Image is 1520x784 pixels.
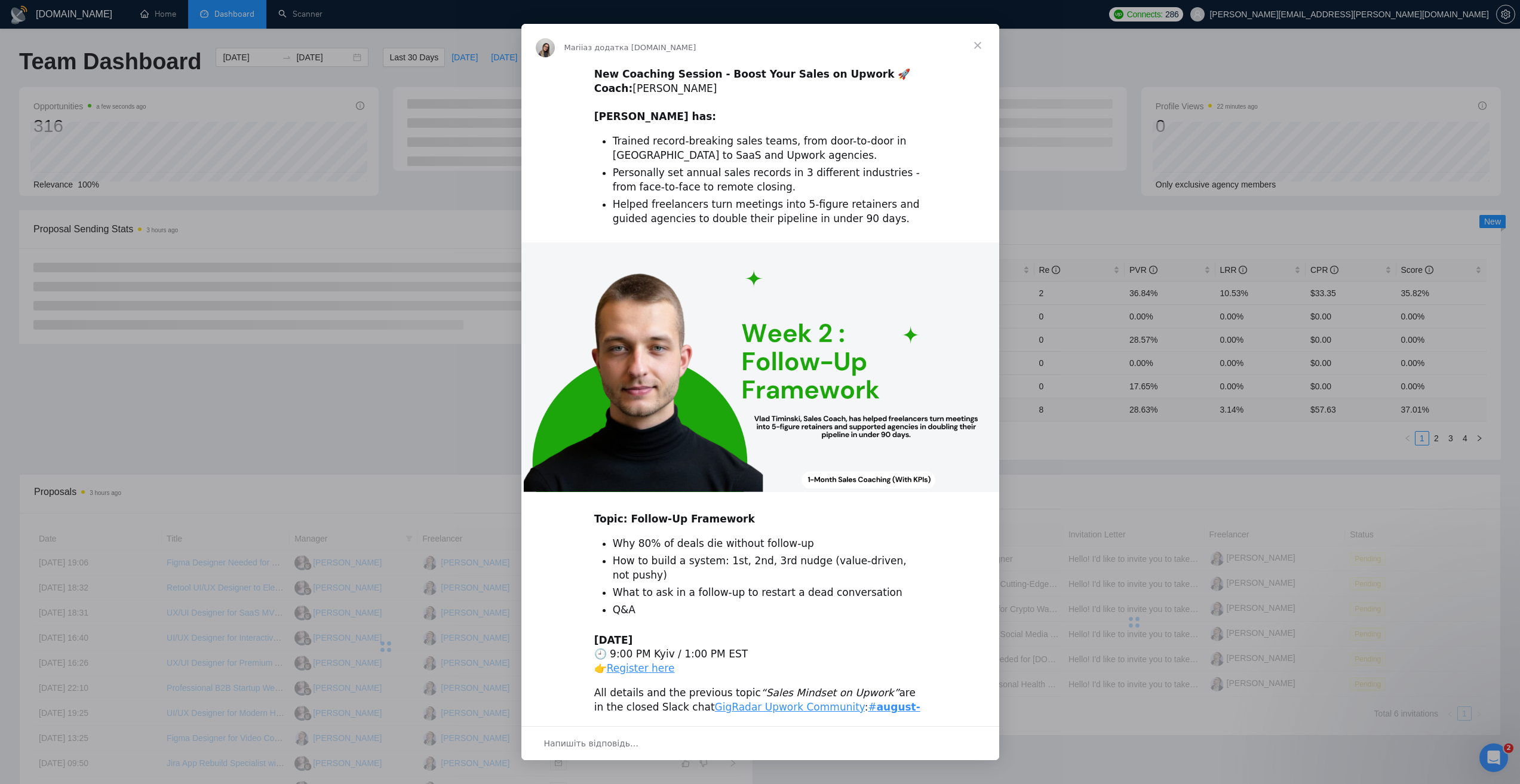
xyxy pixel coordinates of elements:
img: Profile image for Mariia [536,38,555,57]
li: Why 80% of deals die without follow-up [613,537,926,551]
span: Закрити [956,24,999,67]
a: GigRadar Upwork Community [715,701,865,713]
b: New Coaching Session - Boost Your Sales on Upwork 🚀 [594,68,911,80]
i: “Sales Mindset on Upwork” [761,687,899,699]
div: ​ [PERSON_NAME] ​ ​ [594,67,926,124]
a: Register here [607,662,675,674]
li: What to ask in a follow-up to restart a dead conversation [613,586,926,600]
b: Topic: Follow-Up Framework [594,513,755,525]
b: [PERSON_NAME] has: [594,110,716,122]
span: Mariia [564,43,588,52]
li: Personally set annual sales records in 3 different industries - from face-to-face to remote closing. [613,166,926,195]
span: з додатка [DOMAIN_NAME] [588,43,696,52]
div: Відкрити бесіду й відповісти [521,726,999,760]
div: All details and the previous topic are in the closed Slack chat : [594,686,926,728]
li: Helped freelancers turn meetings into 5-figure retainers and guided agencies to double their pipe... [613,198,926,226]
li: Trained record-breaking sales teams, from door-to-door in [GEOGRAPHIC_DATA] to SaaS and Upwork ag... [613,134,926,163]
b: [DATE] [594,634,633,646]
li: Q&A [613,603,926,617]
b: Coach: [594,82,633,94]
div: 🕘 9:00 PM Kyiv / 1:00 PM EST 👉 [594,634,926,676]
li: How to build a system: 1st, 2nd, 3rd nudge (value-driven, not pushy) [613,554,926,583]
span: Напишіть відповідь… [544,736,639,751]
